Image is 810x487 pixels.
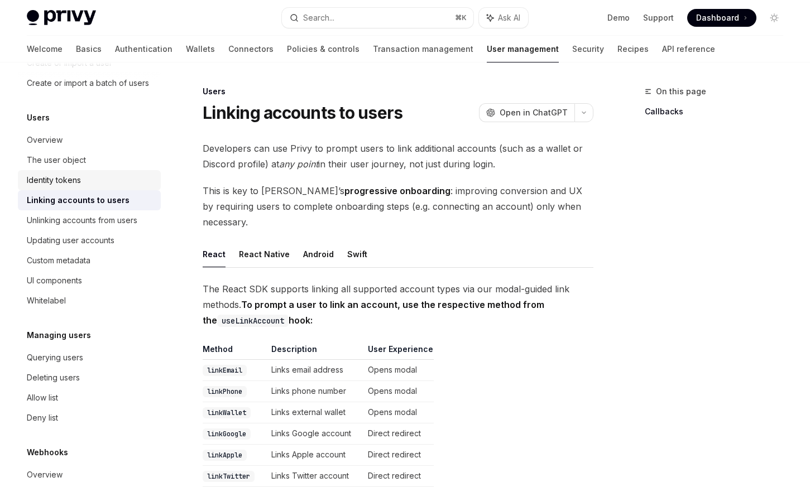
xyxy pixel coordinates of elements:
td: Opens modal [363,402,434,423]
button: Swift [347,241,367,267]
td: Opens modal [363,360,434,381]
a: Welcome [27,36,63,62]
a: The user object [18,150,161,170]
a: Linking accounts to users [18,190,161,210]
td: Links external wallet [267,402,363,423]
div: Deleting users [27,371,80,384]
h5: Users [27,111,50,124]
span: Dashboard [696,12,739,23]
code: linkApple [203,450,247,461]
code: linkPhone [203,386,247,397]
h1: Linking accounts to users [203,103,402,123]
div: Updating user accounts [27,234,114,247]
a: Unlinking accounts from users [18,210,161,230]
div: Whitelabel [27,294,66,307]
a: Deleting users [18,368,161,388]
a: Updating user accounts [18,230,161,250]
a: Security [572,36,604,62]
a: Querying users [18,348,161,368]
a: Overview [18,465,161,485]
a: Basics [76,36,102,62]
code: linkTwitter [203,471,255,482]
span: This is key to [PERSON_NAME]’s : improving conversion and UX by requiring users to complete onboa... [203,183,593,230]
a: Custom metadata [18,250,161,271]
strong: To prompt a user to link an account, use the respective method from the hook: [203,299,544,326]
div: Search... [303,11,334,25]
strong: progressive onboarding [344,185,450,196]
a: Dashboard [687,9,756,27]
a: Wallets [186,36,215,62]
button: Toggle dark mode [765,9,783,27]
a: Policies & controls [287,36,360,62]
a: Overview [18,130,161,150]
span: Developers can use Privy to prompt users to link additional accounts (such as a wallet or Discord... [203,141,593,172]
td: Direct redirect [363,466,434,487]
th: Description [267,344,363,360]
button: React Native [239,241,290,267]
a: UI components [18,271,161,291]
a: Create or import a batch of users [18,73,161,93]
th: User Experience [363,344,434,360]
a: Callbacks [645,103,792,120]
a: Authentication [115,36,172,62]
button: React [203,241,226,267]
div: Linking accounts to users [27,194,130,207]
button: Android [303,241,334,267]
td: Direct redirect [363,423,434,445]
span: The React SDK supports linking all supported account types via our modal-guided link methods. [203,281,593,328]
span: Ask AI [498,12,520,23]
div: Users [203,86,593,97]
button: Search...⌘K [282,8,473,28]
a: Whitelabel [18,291,161,311]
td: Links Google account [267,423,363,445]
td: Links Apple account [267,445,363,466]
span: On this page [656,85,706,98]
h5: Managing users [27,329,91,342]
td: Links email address [267,360,363,381]
code: useLinkAccount [217,315,289,327]
code: linkGoogle [203,428,251,440]
div: The user object [27,153,86,167]
td: Opens modal [363,381,434,402]
button: Ask AI [479,8,528,28]
em: any point [279,158,318,170]
div: Querying users [27,351,83,364]
code: linkEmail [203,365,247,376]
div: Overview [27,133,63,147]
span: ⌘ K [455,13,467,22]
img: light logo [27,10,96,26]
td: Links Twitter account [267,466,363,487]
a: Connectors [228,36,274,62]
a: Support [643,12,674,23]
a: User management [487,36,559,62]
a: Deny list [18,408,161,428]
td: Direct redirect [363,445,434,466]
div: Allow list [27,391,58,404]
a: Allow list [18,388,161,408]
div: Unlinking accounts from users [27,214,137,227]
a: API reference [662,36,715,62]
div: Overview [27,468,63,481]
div: Deny list [27,411,58,425]
td: Links phone number [267,381,363,402]
button: Open in ChatGPT [479,103,574,122]
div: UI components [27,274,82,287]
span: Open in ChatGPT [500,107,568,118]
th: Method [203,344,267,360]
a: Transaction management [373,36,473,62]
div: Custom metadata [27,254,90,267]
div: Create or import a batch of users [27,76,149,90]
a: Demo [607,12,630,23]
a: Identity tokens [18,170,161,190]
code: linkWallet [203,407,251,418]
a: Recipes [617,36,649,62]
h5: Webhooks [27,446,68,459]
div: Identity tokens [27,173,81,187]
